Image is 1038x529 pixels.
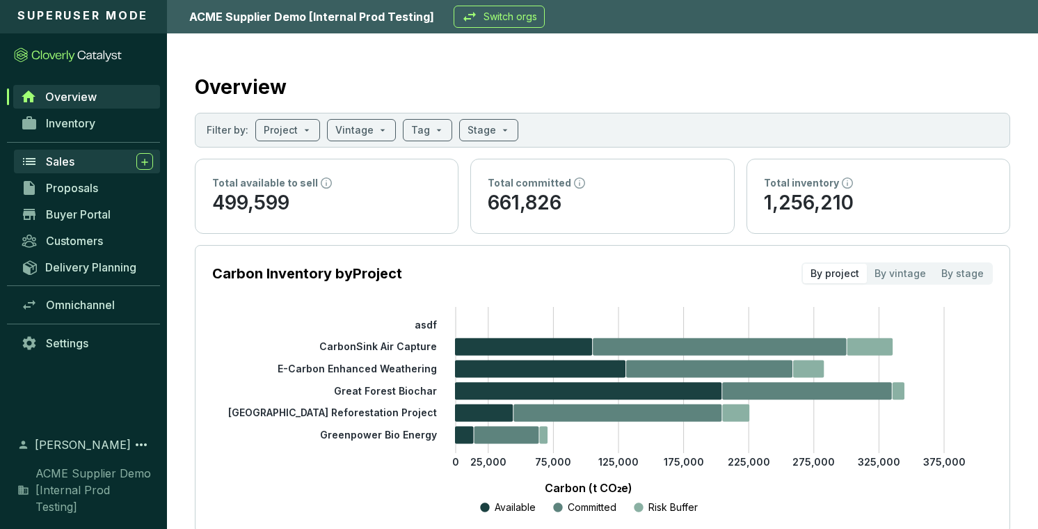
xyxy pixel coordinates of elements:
[14,229,160,253] a: Customers
[45,260,136,274] span: Delivery Planning
[14,331,160,355] a: Settings
[14,111,160,135] a: Inventory
[46,207,111,221] span: Buyer Portal
[801,262,993,285] div: segmented control
[233,480,944,496] p: Carbon (t CO₂e)
[495,500,536,514] p: Available
[195,72,287,102] h2: Overview
[14,150,160,173] a: Sales
[319,340,437,352] tspan: CarbonSink Air Capture
[452,456,459,468] tspan: 0
[212,190,441,216] p: 499,599
[46,298,115,312] span: Omnichannel
[228,406,437,418] tspan: [GEOGRAPHIC_DATA] Reforestation Project
[46,116,95,130] span: Inventory
[46,234,103,248] span: Customers
[13,85,160,109] a: Overview
[792,456,835,468] tspan: 275,000
[46,155,74,168] span: Sales
[189,8,434,25] p: ACME Supplier Demo [Internal Prod Testing]
[803,264,867,283] div: By project
[764,176,839,190] p: Total inventory
[470,456,506,468] tspan: 25,000
[488,176,571,190] p: Total committed
[454,6,545,28] button: Switch orgs
[334,385,437,397] tspan: Great Forest Biochar
[664,456,704,468] tspan: 175,000
[484,10,537,24] p: Switch orgs
[728,456,770,468] tspan: 225,000
[14,203,160,226] a: Buyer Portal
[45,90,97,104] span: Overview
[415,319,437,331] tspan: asdf
[858,456,900,468] tspan: 325,000
[488,190,717,216] p: 661,826
[934,264,991,283] div: By stage
[212,264,402,283] p: Carbon Inventory by Project
[278,363,437,374] tspan: E-Carbon Enhanced Weathering
[212,176,318,190] p: Total available to sell
[867,264,934,283] div: By vintage
[46,181,98,195] span: Proposals
[764,190,993,216] p: 1,256,210
[14,255,160,278] a: Delivery Planning
[648,500,698,514] p: Risk Buffer
[598,456,639,468] tspan: 125,000
[568,500,616,514] p: Committed
[14,293,160,317] a: Omnichannel
[35,465,153,515] span: ACME Supplier Demo [Internal Prod Testing]
[35,436,131,453] span: [PERSON_NAME]
[207,123,248,137] p: Filter by:
[535,456,571,468] tspan: 75,000
[923,456,966,468] tspan: 375,000
[320,429,437,441] tspan: Greenpower Bio Energy
[46,336,88,350] span: Settings
[14,176,160,200] a: Proposals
